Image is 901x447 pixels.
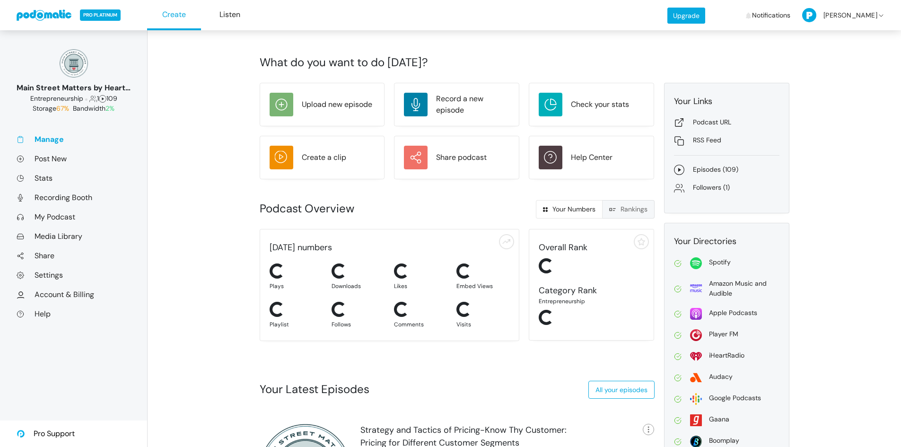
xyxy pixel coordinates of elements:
[270,320,323,329] div: Playlist
[690,351,702,362] img: i_heart_radio-0fea502c98f50158959bea423c94b18391c60ffcc3494be34c3ccd60b54f1ade.svg
[332,282,385,290] div: Downloads
[404,146,509,169] a: Share podcast
[147,0,201,30] a: Create
[674,165,779,175] a: Episodes (109)
[260,200,453,217] div: Podcast Overview
[17,173,131,183] a: Stats
[709,372,733,382] div: Audacy
[690,372,702,384] img: audacy-5d0199fadc8dc77acc7c395e9e27ef384d0cbdead77bf92d3603ebf283057071.svg
[17,289,131,299] a: Account & Billing
[17,94,131,104] div: 1 109
[674,235,779,248] div: Your Directories
[690,257,702,269] img: spotify-814d7a4412f2fa8a87278c8d4c03771221523d6a641bdc26ea993aaf80ac4ffe.svg
[539,284,644,297] div: Category Rank
[270,146,375,169] a: Create a clip
[456,320,509,329] div: Visits
[667,8,705,24] a: Upgrade
[674,308,779,320] a: Apple Podcasts
[752,1,790,29] span: Notifications
[690,393,702,405] img: google-2dbf3626bd965f54f93204bbf7eeb1470465527e396fa5b4ad72d911f40d0c40.svg
[571,152,612,163] div: Help Center
[823,1,877,29] span: [PERSON_NAME]
[302,99,372,110] div: Upload new episode
[270,282,323,290] div: Plays
[265,241,515,254] div: [DATE] numbers
[203,0,257,30] a: Listen
[332,320,385,329] div: Follows
[436,152,487,163] div: Share podcast
[17,251,131,261] a: Share
[17,82,131,94] div: Main Street Matters by Heart on [GEOGRAPHIC_DATA]
[60,49,88,78] img: 150x150_17130234.png
[17,212,131,222] a: My Podcast
[674,95,779,108] div: Your Links
[302,152,346,163] div: Create a clip
[539,297,644,306] div: Entrepreneurship
[588,381,655,399] a: All your episodes
[99,94,106,103] span: Episodes
[709,393,761,403] div: Google Podcasts
[17,193,131,202] a: Recording Booth
[17,309,131,319] a: Help
[709,279,779,298] div: Amazon Music and Audible
[536,200,603,219] a: Your Numbers
[539,241,644,254] div: Overall Rank
[539,93,644,116] a: Check your stats
[17,421,75,447] a: Pro Support
[690,414,702,426] img: gaana-acdc428d6f3a8bcf3dfc61bc87d1a5ed65c1dda5025f5609f03e44ab3dd96560.svg
[17,270,131,280] a: Settings
[709,414,729,424] div: Gaana
[709,436,739,446] div: Boomplay
[56,104,69,113] span: 67%
[436,93,509,116] div: Record a new episode
[674,257,779,269] a: Spotify
[674,414,779,426] a: Gaana
[674,372,779,384] a: Audacy
[80,9,121,21] span: PRO PLATINUM
[73,104,114,113] span: Bandwidth
[674,183,779,193] a: Followers (1)
[709,329,738,339] div: Player FM
[571,99,629,110] div: Check your stats
[802,1,885,29] a: [PERSON_NAME]
[602,200,655,219] a: Rankings
[709,257,731,267] div: Spotify
[17,231,131,241] a: Media Library
[674,351,779,362] a: iHeartRadio
[456,282,509,290] div: Embed Views
[260,381,369,398] div: Your Latest Episodes
[270,93,375,116] a: Upload new episode
[260,54,789,71] div: What do you want to do [DATE]?
[17,154,131,164] a: Post New
[709,308,757,318] div: Apple Podcasts
[674,135,779,146] a: RSS Feed
[690,282,702,294] img: amazon-69639c57110a651e716f65801135d36e6b1b779905beb0b1c95e1d99d62ebab9.svg
[394,282,447,290] div: Likes
[105,104,114,113] span: 2%
[802,8,816,22] img: P-50-ab8a3cff1f42e3edaa744736fdbd136011fc75d0d07c0e6946c3d5a70d29199b.png
[674,393,779,405] a: Google Podcasts
[394,320,447,329] div: Comments
[690,308,702,320] img: apple-26106266178e1f815f76c7066005aa6211188c2910869e7447b8cdd3a6512788.svg
[30,94,83,103] span: Business: Entrepreneurship
[690,329,702,341] img: player_fm-2f731f33b7a5920876a6a59fec1291611fade0905d687326e1933154b96d4679.svg
[17,134,131,144] a: Manage
[674,117,779,128] a: Podcast URL
[539,146,644,169] a: Help Center
[33,104,71,113] span: Storage
[89,94,97,103] span: Followers
[404,93,509,116] a: Record a new episode
[674,279,779,298] a: Amazon Music and Audible
[674,329,779,341] a: Player FM
[709,351,744,360] div: iHeartRadio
